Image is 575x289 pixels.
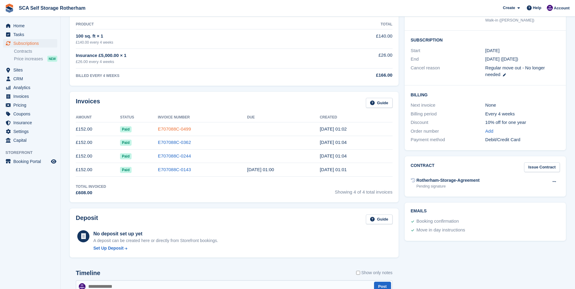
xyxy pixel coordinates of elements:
[335,184,393,196] span: Showing 4 of 4 total invoices
[76,189,106,196] div: £608.00
[3,127,57,136] a: menu
[416,184,480,189] div: Pending signature
[13,75,50,83] span: CRM
[158,153,191,158] a: E707088C-0244
[411,91,560,98] h2: Billing
[76,40,315,45] div: £140.00 every 4 weeks
[13,66,50,74] span: Sites
[93,245,218,251] a: Set Up Deposit
[76,163,120,177] td: £152.00
[411,136,485,143] div: Payment method
[485,111,560,118] div: Every 4 weeks
[411,11,485,23] div: Booked
[366,214,393,224] a: Guide
[533,5,541,11] span: Help
[315,72,393,79] div: £166.00
[411,128,485,135] div: Order number
[3,66,57,74] a: menu
[13,22,50,30] span: Home
[76,98,100,108] h2: Invoices
[416,227,465,234] div: Move in day instructions
[13,110,50,118] span: Coupons
[13,30,50,39] span: Tasks
[76,136,120,149] td: £152.00
[120,140,131,146] span: Paid
[14,56,43,62] span: Price increases
[320,126,347,131] time: 2025-06-24 00:02:24 UTC
[76,214,98,224] h2: Deposit
[76,149,120,163] td: £152.00
[411,162,435,172] h2: Contract
[13,83,50,92] span: Analytics
[93,238,218,244] p: A deposit can be created here or directly from Storefront bookings.
[3,30,57,39] a: menu
[3,22,57,30] a: menu
[356,270,360,276] input: Show only notes
[120,153,131,159] span: Paid
[485,47,500,54] time: 2025-04-01 00:00:00 UTC
[411,102,485,109] div: Next invoice
[120,113,158,122] th: Status
[247,167,274,172] time: 2025-04-02 00:00:00 UTC
[120,167,131,173] span: Paid
[416,177,480,184] div: Rotherham-Storage-Agreement
[315,48,393,68] td: £26.00
[247,113,320,122] th: Due
[485,17,560,23] div: Walk-in ([PERSON_NAME])
[547,5,553,11] img: Kelly Neesham
[76,20,315,29] th: Product
[5,150,60,156] span: Storefront
[320,140,347,145] time: 2025-05-27 00:04:07 UTC
[120,126,131,132] span: Paid
[524,162,560,172] a: Issue Contract
[411,65,485,78] div: Cancel reason
[356,270,393,276] label: Show only notes
[3,92,57,101] a: menu
[76,113,120,122] th: Amount
[366,98,393,108] a: Guide
[14,55,57,62] a: Price increases NEW
[485,102,560,109] div: None
[14,48,57,54] a: Contracts
[76,33,315,40] div: 100 sq. ft × 1
[5,4,14,13] img: stora-icon-8386f47178a22dfd0bd8f6a31ec36ba5ce8667c1dd55bd0f319d3a0aa187defe.svg
[411,119,485,126] div: Discount
[3,136,57,144] a: menu
[158,126,191,131] a: E707088C-0499
[76,184,106,189] div: Total Invoiced
[16,3,88,13] a: SCA Self Storage Rotherham
[13,92,50,101] span: Invoices
[13,136,50,144] span: Capital
[485,119,560,126] div: 10% off for one year
[76,73,315,78] div: BILLED EVERY 4 WEEKS
[13,39,50,48] span: Subscriptions
[50,158,57,165] a: Preview store
[485,56,518,61] span: [DATE] ([DATE])
[3,39,57,48] a: menu
[3,118,57,127] a: menu
[320,167,347,172] time: 2025-04-01 00:01:30 UTC
[76,52,315,59] div: Insurance £5,000.00 × 1
[3,75,57,83] a: menu
[411,111,485,118] div: Billing period
[315,20,393,29] th: Total
[485,136,560,143] div: Debit/Credit Card
[158,167,191,172] a: E707088C-0143
[3,101,57,109] a: menu
[93,245,124,251] div: Set Up Deposit
[13,118,50,127] span: Insurance
[320,113,393,122] th: Created
[315,29,393,48] td: £140.00
[554,5,570,11] span: Account
[13,157,50,166] span: Booking Portal
[3,83,57,92] a: menu
[93,230,218,238] div: No deposit set up yet
[485,65,545,77] span: Regular move out - No longer needed
[158,140,191,145] a: E707088C-0362
[76,122,120,136] td: £152.00
[320,153,347,158] time: 2025-04-29 00:04:25 UTC
[485,128,493,135] a: Add
[411,56,485,63] div: End
[13,127,50,136] span: Settings
[416,218,459,225] div: Booking confirmation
